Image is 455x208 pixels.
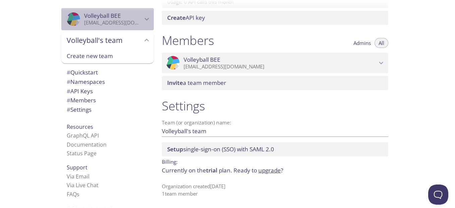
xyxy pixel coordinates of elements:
span: Setup [167,145,183,153]
p: Billing: [162,156,388,166]
div: Namespaces [61,77,154,87]
div: Invite a team member [162,76,388,90]
span: API Keys [67,87,93,95]
span: Volleyball BEE [84,12,121,19]
h1: Settings [162,98,388,113]
span: # [67,68,70,76]
span: Members [67,96,96,104]
div: Setup SSO [162,142,388,156]
div: API Keys [61,87,154,96]
a: Via Email [67,173,89,180]
div: Volleyball's team [61,32,154,49]
span: # [67,87,70,95]
div: Volleyball BEE [61,8,154,30]
p: Currently on the plan. [162,166,388,175]
a: GraphQL API [67,132,99,139]
span: API key [167,14,205,21]
div: Members [61,96,154,105]
a: Documentation [67,141,107,148]
span: Invite [167,79,183,87]
span: a team member [167,79,226,87]
p: [EMAIL_ADDRESS][DOMAIN_NAME] [184,63,377,70]
span: Support [67,164,87,171]
div: Quickstart [61,68,154,77]
div: Create API Key [162,11,388,25]
button: All [375,38,388,48]
span: # [67,96,70,104]
p: Organization created [DATE] 1 team member [162,183,388,197]
a: Status Page [67,150,96,157]
div: Volleyball BEE [162,53,388,73]
div: Team Settings [61,105,154,114]
span: trial [206,166,217,174]
div: Create new team [61,49,154,64]
span: Volleyball's team [67,36,142,45]
p: [EMAIL_ADDRESS][DOMAIN_NAME] [84,19,142,26]
span: Settings [67,106,91,113]
span: single-sign-on (SSO) with SAML 2.0 [167,145,274,153]
span: Volleyball BEE [184,56,220,63]
span: Namespaces [67,78,105,86]
label: Team (or organization) name: [162,120,232,125]
h1: Members [162,33,214,48]
span: Ready to ? [234,166,283,174]
span: Quickstart [67,68,98,76]
iframe: Help Scout Beacon - Open [428,185,448,205]
span: s [77,191,79,198]
span: Resources [67,123,93,131]
span: Create [167,14,186,21]
span: # [67,78,70,86]
a: FAQ [67,191,79,198]
button: Admins [349,38,375,48]
a: Via Live Chat [67,181,99,189]
span: Create new team [67,52,148,60]
span: # [67,106,70,113]
a: upgrade [258,166,281,174]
